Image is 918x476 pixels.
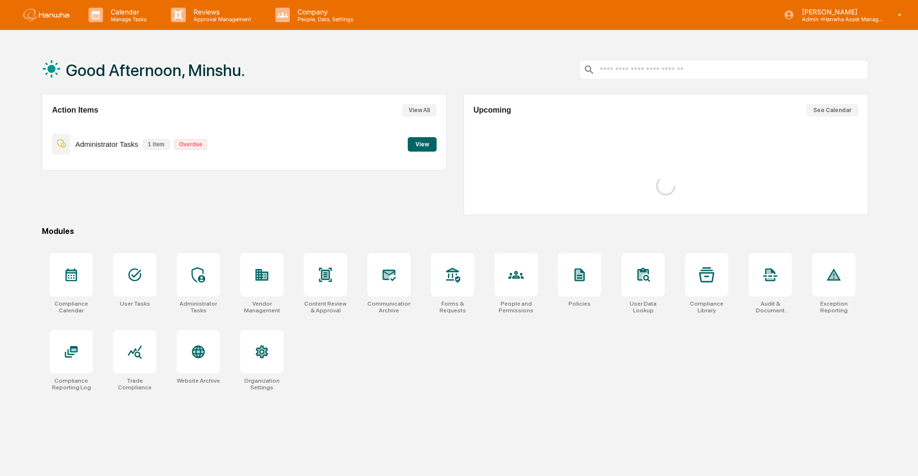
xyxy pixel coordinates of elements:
[186,8,256,16] p: Reviews
[290,16,358,23] p: People, Data, Settings
[75,140,138,148] p: Administrator Tasks
[113,377,156,391] div: Trade Compliance
[120,300,150,307] div: User Tasks
[367,300,411,314] div: Communications Archive
[494,300,538,314] div: People and Permissions
[685,300,728,314] div: Compliance Library
[103,16,152,23] p: Manage Tasks
[52,106,98,115] h2: Action Items
[408,137,437,152] button: View
[749,300,792,314] div: Audit & Document Logs
[240,377,284,391] div: Organization Settings
[794,16,884,23] p: Admin • Hanwha Asset Management ([GEOGRAPHIC_DATA]) Ltd.
[621,300,665,314] div: User Data Lookup
[50,377,93,391] div: Compliance Reporting Log
[304,300,347,314] div: Content Review & Approval
[23,9,69,21] img: logo
[177,377,220,384] div: Website Archive
[290,8,358,16] p: Company
[474,106,511,115] h2: Upcoming
[408,139,437,148] a: View
[812,300,855,314] div: Exception Reporting
[143,139,169,150] p: 1 item
[103,8,152,16] p: Calendar
[174,139,207,150] p: Overdue
[794,8,884,16] p: [PERSON_NAME]
[66,61,245,80] h1: Good Afternoon, Minshu.
[569,300,591,307] div: Policies
[42,227,868,236] div: Modules
[240,300,284,314] div: Vendor Management
[806,104,858,116] button: See Calendar
[186,16,256,23] p: Approval Management
[402,104,437,116] button: View All
[177,300,220,314] div: Administrator Tasks
[431,300,474,314] div: Forms & Requests
[50,300,93,314] div: Compliance Calendar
